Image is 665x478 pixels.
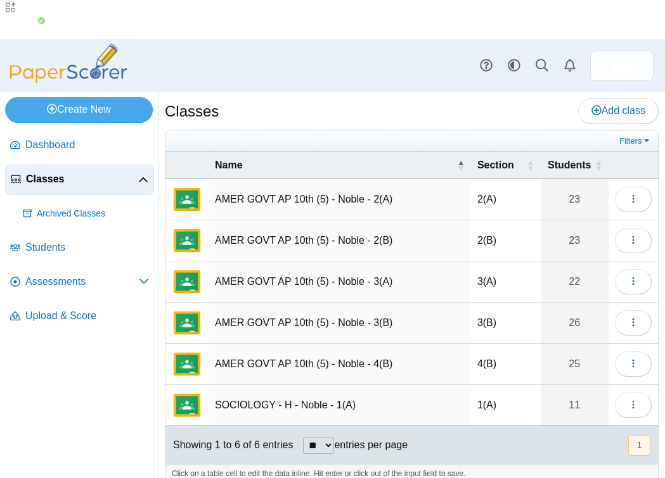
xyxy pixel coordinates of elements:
td: SOCIOLOGY - H - Noble - 1(A) [209,385,471,426]
button: 1 [628,435,650,456]
a: Assessments [5,267,154,298]
a: Create New [5,97,153,122]
span: Edward Noble [612,56,632,76]
td: AMER GOVT AP 10th (5) - Noble - 3(B) [209,303,471,344]
img: PaperScorer [5,44,132,83]
td: AMER GOVT AP 10th (5) - Noble - 3(A) [209,261,471,303]
td: 4(B) [471,344,541,385]
td: 3(A) [471,261,541,303]
a: 22 [541,261,609,302]
img: External class connected through Google Classroom [172,267,202,297]
span: Students : Activate to sort [595,159,602,172]
img: External class connected through Google Classroom [172,349,202,379]
label: entries per page [334,439,408,450]
td: AMER GOVT AP 10th (5) - Noble - 2(B) [209,220,471,261]
span: Classes [26,172,138,186]
span: Students [547,158,592,172]
span: Assessments [25,275,139,289]
a: 26 [541,303,609,343]
a: Dashboard [5,130,154,161]
img: External class connected through Google Classroom [172,390,202,420]
td: 2(A) [471,179,541,220]
a: Students [5,233,154,263]
span: Dashboard [25,138,149,152]
span: Archived Classes [37,208,149,220]
span: Section : Activate to sort [527,159,534,172]
span: Name : Activate to invert sorting [457,159,465,172]
a: Archived Classes [18,199,154,229]
a: ps.r5E9VB7rKI6hwE6f [590,51,654,81]
span: Add class [591,105,645,116]
a: 23 [541,220,609,261]
img: External class connected through Google Classroom [172,225,202,256]
img: External class connected through Google Classroom [172,184,202,215]
img: ps.r5E9VB7rKI6hwE6f [612,56,632,76]
a: 11 [541,385,609,425]
span: Upload & Score [25,309,149,323]
span: Students [25,241,149,255]
td: 3(B) [471,303,541,344]
img: External class connected through Google Classroom [172,308,202,338]
div: Showing 1 to 6 of 6 entries [165,426,293,464]
td: AMER GOVT AP 10th (5) - Noble - 4(B) [209,344,471,385]
nav: pagination [627,435,650,456]
a: PaperScorer [5,74,132,85]
span: Section [477,158,524,172]
a: Add class [578,98,659,123]
a: Upload & Score [5,301,154,332]
a: 25 [541,344,609,384]
span: Name [215,158,455,172]
td: 1(A) [471,385,541,426]
td: AMER GOVT AP 10th (5) - Noble - 2(A) [209,179,471,220]
td: 2(B) [471,220,541,261]
a: Filters [616,135,655,148]
a: Alerts [556,52,584,80]
a: Classes [5,165,154,195]
h1: Classes [165,101,219,122]
a: 23 [541,179,609,220]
